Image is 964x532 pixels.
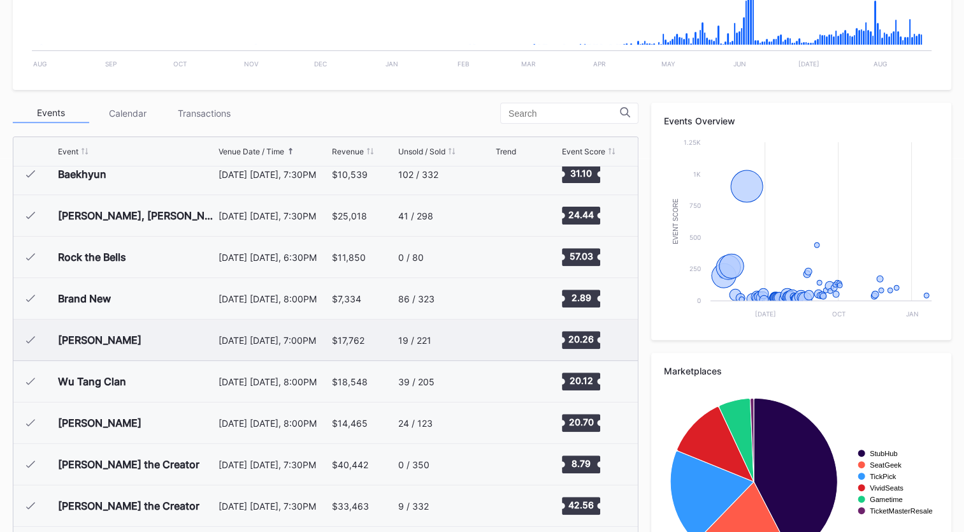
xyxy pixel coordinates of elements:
[689,202,701,209] text: 750
[219,252,329,263] div: [DATE] [DATE], 6:30PM
[398,211,433,221] div: 41 / 298
[219,169,329,180] div: [DATE] [DATE], 7:30PM
[89,103,166,123] div: Calendar
[105,60,117,68] text: Sep
[398,376,435,387] div: 39 / 205
[798,60,819,68] text: [DATE]
[332,293,361,304] div: $7,334
[570,251,593,262] text: 57.03
[219,376,329,387] div: [DATE] [DATE], 8:00PM
[244,60,259,68] text: Nov
[664,136,938,327] svg: Chart title
[570,375,593,386] text: 20.12
[219,211,329,221] div: [DATE] [DATE], 7:30PM
[874,60,887,68] text: Aug
[496,407,534,439] svg: Chart title
[58,209,215,222] div: [PERSON_NAME], [PERSON_NAME] and [PERSON_NAME]
[219,335,329,346] div: [DATE] [DATE], 7:00PM
[689,233,701,241] text: 500
[568,499,594,510] text: 42.56
[870,473,896,480] text: TickPick
[496,490,534,522] svg: Chart title
[58,334,141,346] div: [PERSON_NAME]
[58,251,126,263] div: Rock the Bells
[398,501,429,512] div: 9 / 332
[496,147,516,156] div: Trend
[398,252,424,263] div: 0 / 80
[905,310,918,318] text: Jan
[398,147,445,156] div: Unsold / Sold
[385,60,398,68] text: Jan
[332,252,366,263] div: $11,850
[693,170,701,178] text: 1k
[58,417,141,429] div: [PERSON_NAME]
[496,158,534,190] svg: Chart title
[496,283,534,314] svg: Chart title
[398,169,438,180] div: 102 / 332
[496,241,534,273] svg: Chart title
[496,324,534,356] svg: Chart title
[398,418,433,429] div: 24 / 123
[496,366,534,397] svg: Chart title
[521,60,535,68] text: Mar
[13,103,89,123] div: Events
[332,459,368,470] div: $40,442
[496,448,534,480] svg: Chart title
[593,60,606,68] text: Apr
[664,366,939,376] div: Marketplaces
[398,459,429,470] div: 0 / 350
[508,108,620,119] input: Search
[332,169,368,180] div: $10,539
[219,147,284,156] div: Venue Date / Time
[58,458,199,471] div: [PERSON_NAME] the Creator
[661,60,675,68] text: May
[33,60,47,68] text: Aug
[832,310,845,318] text: Oct
[870,496,903,503] text: Gametime
[58,168,106,181] div: Baekhyun
[332,418,368,429] div: $14,465
[457,60,470,68] text: Feb
[58,292,111,305] div: Brand New
[398,293,435,304] div: 86 / 323
[173,60,187,68] text: Oct
[332,147,364,156] div: Revenue
[569,417,594,427] text: 20.70
[332,376,368,387] div: $18,548
[58,147,78,156] div: Event
[332,335,364,346] div: $17,762
[568,209,594,220] text: 24.44
[870,450,898,457] text: StubHub
[570,168,592,179] text: 31.10
[697,297,701,304] text: 0
[870,484,903,492] text: VividSeats
[572,292,591,303] text: 2.89
[733,60,746,68] text: Jun
[870,461,902,469] text: SeatGeek
[332,211,367,221] div: $25,018
[332,501,369,512] div: $33,463
[58,375,126,388] div: Wu Tang Clan
[672,198,679,244] text: Event Score
[755,310,776,318] text: [DATE]
[689,265,701,272] text: 250
[664,115,939,126] div: Events Overview
[58,499,199,512] div: [PERSON_NAME] the Creator
[870,507,932,515] text: TicketMasterResale
[219,459,329,470] div: [DATE] [DATE], 7:30PM
[496,200,534,232] svg: Chart title
[398,335,431,346] div: 19 / 221
[219,293,329,304] div: [DATE] [DATE], 8:00PM
[684,138,701,146] text: 1.25k
[219,501,329,512] div: [DATE] [DATE], 7:30PM
[568,334,594,344] text: 20.26
[572,458,591,469] text: 8.79
[166,103,242,123] div: Transactions
[562,147,605,156] div: Event Score
[314,60,327,68] text: Dec
[219,418,329,429] div: [DATE] [DATE], 8:00PM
